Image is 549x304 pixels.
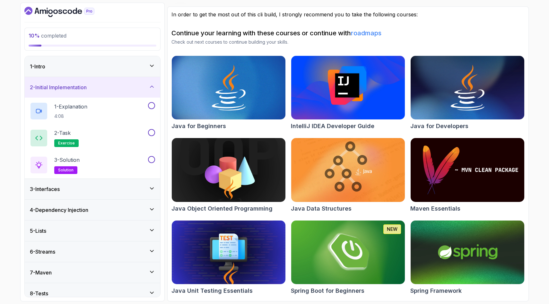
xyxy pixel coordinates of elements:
button: 1-Explanation4:08 [30,102,155,120]
a: roadmaps [351,29,381,37]
h2: Spring Boot for Beginners [291,286,364,295]
button: 5-Lists [25,221,160,241]
img: Java Data Structures card [291,138,405,202]
h2: Java for Developers [410,122,468,131]
h3: 3 - Interfaces [30,185,60,193]
span: completed [29,32,66,39]
p: In order to get the most out of this cli build, I strongly recommend you to take the following co... [171,11,525,18]
a: IntelliJ IDEA Developer Guide cardIntelliJ IDEA Developer Guide [291,56,405,131]
img: IntelliJ IDEA Developer Guide card [291,56,405,119]
img: Java Unit Testing Essentials card [172,221,285,284]
span: solution [58,168,74,173]
a: Java Unit Testing Essentials cardJava Unit Testing Essentials [171,220,286,295]
img: Maven Essentials card [411,138,524,202]
button: 6-Streams [25,241,160,262]
span: exercise [58,141,75,146]
p: 4:08 [54,113,87,119]
img: Java Object Oriented Programming card [169,136,288,203]
a: Java Object Oriented Programming cardJava Object Oriented Programming [171,138,286,213]
button: 4-Dependency Injection [25,200,160,220]
h2: IntelliJ IDEA Developer Guide [291,122,374,131]
button: 7-Maven [25,262,160,283]
h2: Continue your learning with these courses or continue with [171,29,525,38]
h2: Java Unit Testing Essentials [171,286,253,295]
img: Java for Beginners card [172,56,285,119]
button: 2-Initial Implementation [25,77,160,98]
a: Java for Developers cardJava for Developers [410,56,525,131]
button: 1-Intro [25,56,160,77]
h3: 2 - Initial Implementation [30,83,87,91]
button: 3-Interfaces [25,179,160,199]
a: Spring Framework cardSpring Framework [410,220,525,295]
h3: 1 - Intro [30,63,45,70]
p: Check out next courses to continue building your skills. [171,39,525,45]
a: Dashboard [24,7,109,17]
h2: Maven Essentials [410,204,460,213]
h3: 4 - Dependency Injection [30,206,88,214]
img: Java for Developers card [411,56,524,119]
a: Java for Beginners cardJava for Beginners [171,56,286,131]
h2: Java Data Structures [291,204,352,213]
span: 10 % [29,32,40,39]
h3: 6 - Streams [30,248,55,256]
p: NEW [387,226,397,232]
button: 3-Solutionsolution [30,156,155,174]
img: Spring Boot for Beginners card [291,221,405,284]
button: 8-Tests [25,283,160,304]
h2: Java for Beginners [171,122,226,131]
h3: 7 - Maven [30,269,52,276]
h2: Spring Framework [410,286,462,295]
p: 1 - Explanation [54,103,87,110]
a: Spring Boot for Beginners cardNEWSpring Boot for Beginners [291,220,405,295]
h3: 5 - Lists [30,227,46,235]
button: 2-Taskexercise [30,129,155,147]
a: Maven Essentials cardMaven Essentials [410,138,525,213]
p: 3 - Solution [54,156,80,164]
h2: Java Object Oriented Programming [171,204,273,213]
img: Spring Framework card [411,221,524,284]
a: Java Data Structures cardJava Data Structures [291,138,405,213]
p: 2 - Task [54,129,71,137]
h3: 8 - Tests [30,290,48,297]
